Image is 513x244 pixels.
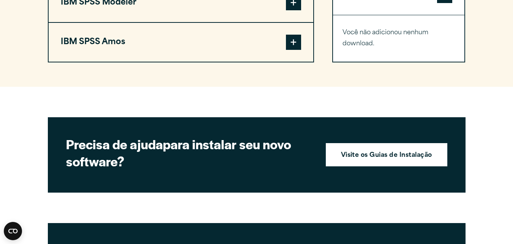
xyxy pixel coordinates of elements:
[343,30,428,47] font: Você não adicionou nenhum download.
[326,143,447,167] a: Visite os Guias de Instalação
[341,152,432,158] font: Visite os Guias de Instalação
[61,38,125,46] font: IBM SPSS Amos
[333,15,465,62] div: Seus downloads
[4,222,22,240] button: Open CMP widget
[66,135,163,153] font: Precisa de ajuda
[49,23,313,62] button: IBM SPSS Amos
[66,135,291,170] font: para instalar seu novo software?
